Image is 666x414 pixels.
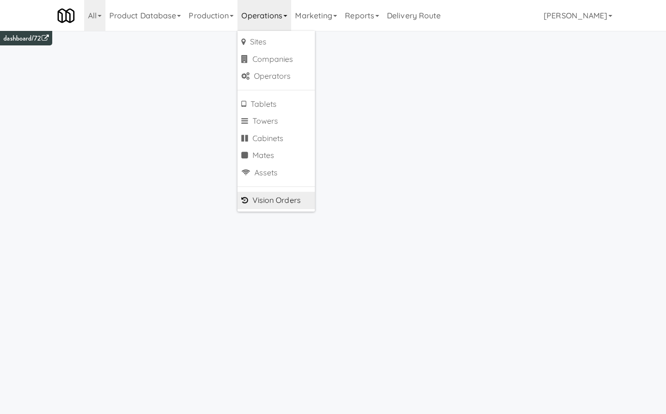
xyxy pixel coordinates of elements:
a: Vision Orders [237,192,315,209]
a: Cabinets [237,130,315,147]
a: Companies [237,51,315,68]
a: dashboard/72 [3,33,48,43]
a: Sites [237,33,315,51]
a: Assets [237,164,315,182]
a: Mates [237,147,315,164]
img: Micromart [58,7,74,24]
a: Towers [237,113,315,130]
a: Tablets [237,96,315,113]
a: Operators [237,68,315,85]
